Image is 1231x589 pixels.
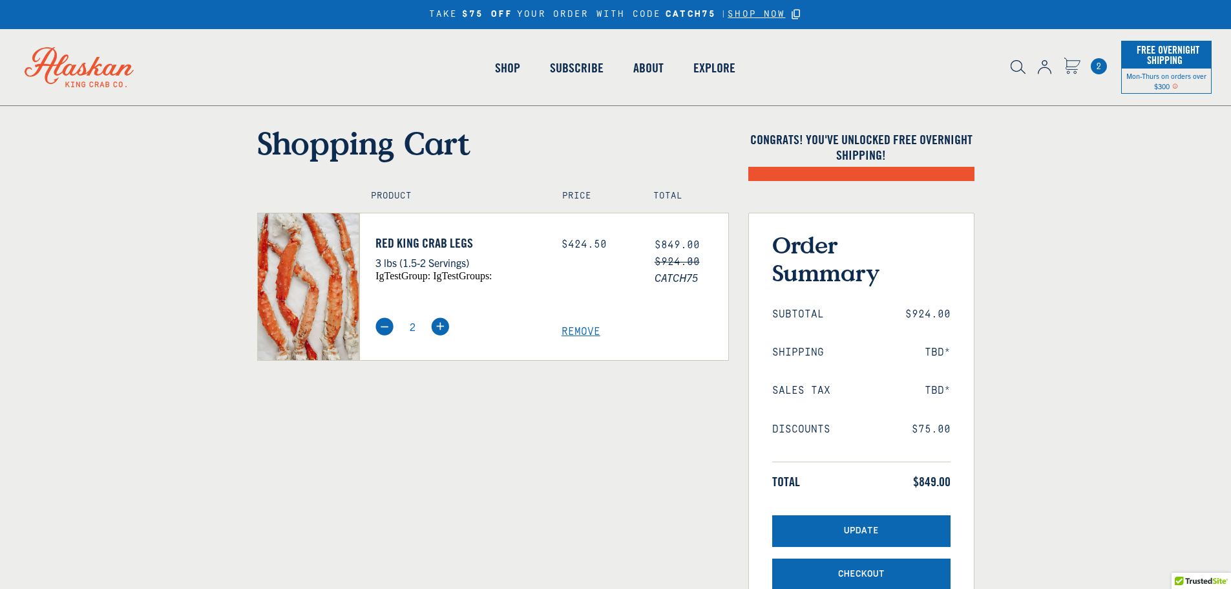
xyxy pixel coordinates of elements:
h4: Total [653,191,717,202]
h3: Order Summary [772,231,951,286]
span: $849.00 [655,239,700,251]
p: 3 lbs (1.5-2 Servings) [375,254,542,271]
img: search [1011,60,1026,74]
a: Red King Crab Legs [375,235,542,251]
span: Shipping Notice Icon [1172,81,1178,91]
img: Alaskan King Crab Co. logo [6,29,152,105]
button: Update [772,515,951,547]
img: minus [375,317,394,336]
span: Shipping [772,347,824,359]
span: SHOP NOW [728,9,785,19]
span: Sales Tax [772,385,830,397]
span: Free Overnight Shipping [1133,40,1199,70]
a: SHOP NOW [728,9,785,20]
span: CATCH75 [655,269,728,286]
h4: Price [562,191,626,202]
a: Cart [1091,58,1107,74]
a: About [618,31,679,105]
img: plus [431,317,449,336]
a: Remove [562,326,728,338]
span: Subtotal [772,308,824,321]
span: 2 [1091,58,1107,74]
span: Discounts [772,423,830,436]
span: $75.00 [912,423,951,436]
span: $849.00 [913,474,951,489]
h4: Product [371,191,534,202]
span: Checkout [838,569,885,580]
strong: CATCH75 [666,9,716,20]
span: Update [844,526,879,537]
h1: Shopping Cart [257,124,729,162]
h4: Congrats! You've unlocked FREE OVERNIGHT SHIPPING! [748,132,974,163]
div: TAKE YOUR ORDER WITH CODE | [429,7,803,22]
span: Mon-Thurs on orders over $300 [1126,71,1206,91]
s: $924.00 [655,256,700,268]
a: Subscribe [535,31,618,105]
div: $424.50 [562,239,635,251]
span: igTestGroup: [375,270,430,281]
a: Shop [480,31,535,105]
span: Total [772,474,800,489]
a: Explore [679,31,750,105]
img: Red King Crab Legs - 3 lbs (1.5-2 Servings) [258,213,359,360]
strong: $75 OFF [462,9,512,20]
span: igTestGroups: [433,270,492,281]
span: $924.00 [905,308,951,321]
a: Cart [1064,58,1080,76]
img: account [1038,60,1051,74]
